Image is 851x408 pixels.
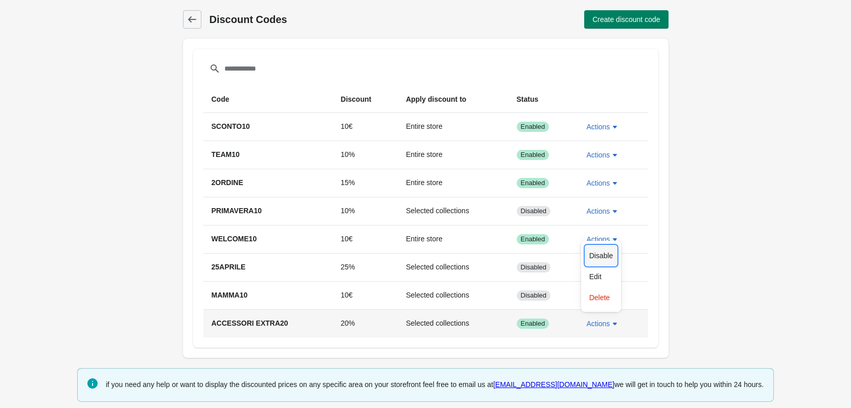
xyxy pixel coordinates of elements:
td: Selected collections [398,197,508,225]
span: 25APRILE [212,263,246,271]
span: Edit [589,271,613,282]
td: 10% [333,141,398,169]
button: Disable [585,245,617,266]
div: if you need any help or want to display the discounted prices on any specific area on your storef... [106,377,764,392]
button: Actions [582,314,624,333]
span: Actions [586,320,610,328]
span: Code [212,95,229,103]
td: Entire store [398,169,508,197]
td: 10€ [333,113,398,141]
span: Actions [586,179,610,187]
td: 15% [333,169,398,197]
span: WELCOME10 [212,235,257,243]
button: Actions [582,146,624,164]
span: Actions [586,123,610,131]
span: Enabled [521,235,545,243]
h1: Discount Codes [210,12,428,27]
td: 10€ [333,281,398,309]
span: Actions [586,207,610,215]
span: Apply discount to [406,95,466,103]
td: 25% [333,253,398,281]
td: 10% [333,197,398,225]
span: Actions [586,151,610,159]
span: TEAM10 [212,150,240,158]
span: Enabled [521,179,545,187]
span: Create discount code [592,15,660,24]
a: [EMAIL_ADDRESS][DOMAIN_NAME] [493,380,614,389]
button: Actions [582,230,624,248]
button: Edit [585,266,617,287]
span: Delete [589,292,613,303]
span: Status [517,95,539,103]
span: Disabled [521,263,547,271]
span: Disable [589,251,613,261]
button: Actions [582,118,624,136]
td: Selected collections [398,281,508,309]
span: Disabled [521,207,547,215]
span: PRIMAVERA10 [212,207,262,215]
span: Enabled [521,320,545,328]
span: SCONTO10 [212,122,250,130]
button: Actions [582,174,624,192]
td: Entire store [398,141,508,169]
span: Disabled [521,291,547,300]
span: Discount [341,95,372,103]
td: Selected collections [398,253,508,281]
a: Dashboard [183,10,201,29]
span: MAMMA10 [212,291,248,299]
button: Delete [585,287,617,308]
span: ACCESSORI EXTRA20 [212,319,288,327]
button: Create discount code [584,10,668,29]
button: Actions [582,202,624,220]
td: Selected collections [398,309,508,337]
span: Enabled [521,123,545,131]
td: Entire store [398,113,508,141]
td: 10€ [333,225,398,253]
span: 2ORDINE [212,178,243,187]
td: 20% [333,309,398,337]
td: Entire store [398,225,508,253]
span: Enabled [521,151,545,159]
